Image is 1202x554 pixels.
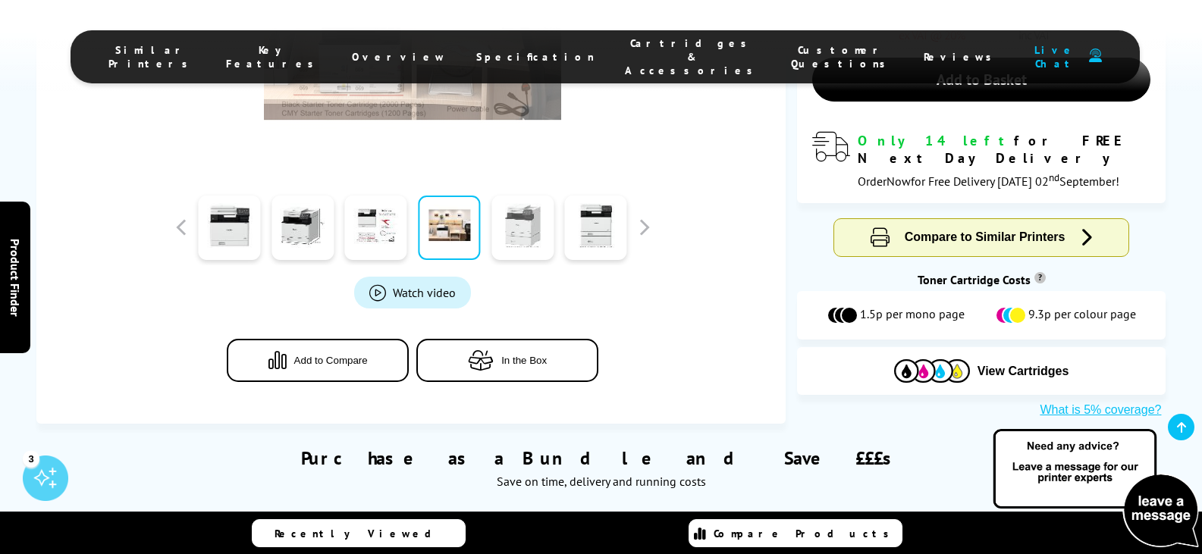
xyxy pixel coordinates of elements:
button: View Cartridges [808,358,1155,383]
div: for FREE Next Day Delivery [858,132,1151,167]
button: What is 5% coverage? [1035,402,1166,418]
span: Now [887,174,911,189]
span: Reviews [924,50,1000,64]
span: Customer Questions [791,43,893,70]
span: Key Features [226,43,322,70]
span: Product Finder [8,238,23,316]
div: 3 [23,450,39,467]
button: Compare to Similar Printers [834,219,1128,256]
span: Watch video [393,285,456,300]
div: Toner Cartridge Costs [797,272,1166,287]
span: 1.5p per mono page [860,306,965,324]
img: Cartridges [894,359,970,383]
div: Save on time, delivery and running costs [55,474,1147,489]
span: Similar Printers [108,43,196,70]
img: Open Live Chat window [990,427,1202,551]
button: Add to Compare [227,339,409,382]
span: Live Chat [1030,43,1081,70]
div: Purchase as a Bundle and Save £££s [36,424,1166,496]
img: user-headset-duotone.svg [1089,49,1102,63]
span: View Cartridges [978,365,1069,378]
span: 9.3p per colour page [1028,306,1136,324]
span: Specification [476,50,595,64]
span: Cartridges & Accessories [625,36,761,77]
div: modal_delivery [812,132,1151,188]
span: Order for Free Delivery [DATE] 02 September! [858,174,1119,189]
span: Overview [352,50,446,64]
span: In the Box [501,355,547,366]
span: Recently Viewed [275,527,447,540]
a: Compare Products [689,519,902,547]
sup: nd [1049,171,1059,184]
span: Only 14 left [858,132,1014,149]
span: Add to Compare [294,355,368,366]
a: Product_All_Videos [354,277,471,308]
button: In the Box [416,339,598,382]
a: Recently Viewed [252,519,466,547]
sup: Cost per page [1034,272,1046,283]
span: Compare Products [714,527,897,540]
span: Compare to Similar Printers [905,230,1065,243]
